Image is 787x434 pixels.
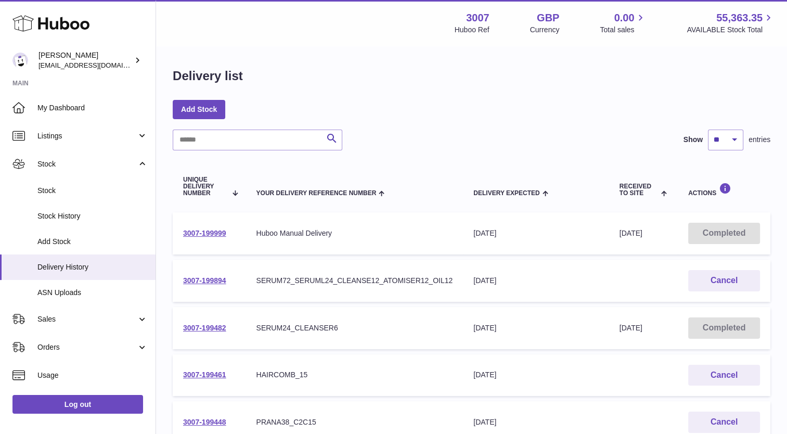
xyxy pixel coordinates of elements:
[37,159,137,169] span: Stock
[473,323,598,333] div: [DATE]
[12,53,28,68] img: bevmay@maysama.com
[37,237,148,247] span: Add Stock
[256,370,453,380] div: HAIRCOMB_15
[473,417,598,427] div: [DATE]
[716,11,763,25] span: 55,363.35
[473,276,598,286] div: [DATE]
[183,371,226,379] a: 3007-199461
[688,183,760,197] div: Actions
[256,276,453,286] div: SERUM72_SERUML24_CLEANSE12_ATOMISER12_OIL12
[600,25,646,35] span: Total sales
[620,324,642,332] span: [DATE]
[473,190,539,197] span: Delivery Expected
[688,412,760,433] button: Cancel
[183,324,226,332] a: 3007-199482
[37,342,137,352] span: Orders
[37,131,137,141] span: Listings
[37,186,148,196] span: Stock
[687,25,775,35] span: AVAILABLE Stock Total
[37,288,148,298] span: ASN Uploads
[537,11,559,25] strong: GBP
[688,365,760,386] button: Cancel
[688,270,760,291] button: Cancel
[614,11,635,25] span: 0.00
[466,11,489,25] strong: 3007
[455,25,489,35] div: Huboo Ref
[749,135,770,145] span: entries
[473,228,598,238] div: [DATE]
[530,25,560,35] div: Currency
[183,229,226,237] a: 3007-199999
[687,11,775,35] a: 55,363.35 AVAILABLE Stock Total
[37,211,148,221] span: Stock History
[183,276,226,285] a: 3007-199894
[183,418,226,426] a: 3007-199448
[683,135,703,145] label: Show
[256,228,453,238] div: Huboo Manual Delivery
[37,262,148,272] span: Delivery History
[173,100,225,119] a: Add Stock
[620,229,642,237] span: [DATE]
[37,314,137,324] span: Sales
[600,11,646,35] a: 0.00 Total sales
[37,103,148,113] span: My Dashboard
[183,176,226,197] span: Unique Delivery Number
[38,50,132,70] div: [PERSON_NAME]
[256,190,377,197] span: Your Delivery Reference Number
[37,371,148,380] span: Usage
[173,68,243,84] h1: Delivery list
[473,370,598,380] div: [DATE]
[38,61,153,69] span: [EMAIL_ADDRESS][DOMAIN_NAME]
[12,395,143,414] a: Log out
[256,417,453,427] div: PRANA38_C2C15
[256,323,453,333] div: SERUM24_CLEANSER6
[620,183,659,197] span: Received to Site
